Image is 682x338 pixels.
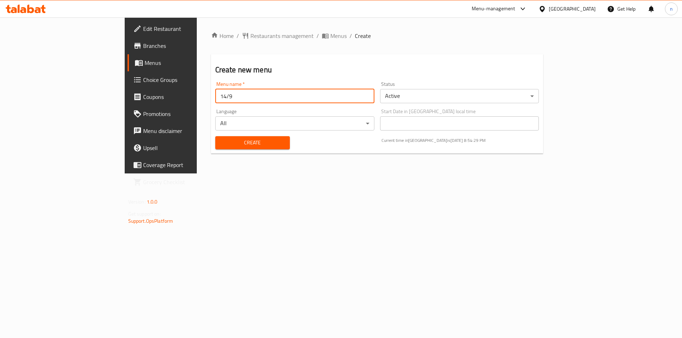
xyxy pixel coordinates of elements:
[380,89,539,103] div: Active
[143,127,233,135] span: Menu disclaimer
[128,173,239,190] a: Grocery Checklist
[472,5,515,13] div: Menu-management
[211,32,543,40] nav: breadcrumb
[145,59,233,67] span: Menus
[221,138,284,147] span: Create
[128,209,161,218] span: Get support on:
[215,136,290,149] button: Create
[128,122,239,139] a: Menu disclaimer
[143,110,233,118] span: Promotions
[128,20,239,37] a: Edit Restaurant
[330,32,347,40] span: Menus
[128,216,173,226] a: Support.OpsPlatform
[250,32,314,40] span: Restaurants management
[128,197,146,206] span: Version:
[670,5,673,13] span: n
[128,54,239,71] a: Menus
[143,76,233,84] span: Choice Groups
[143,144,233,152] span: Upsell
[147,197,158,206] span: 1.0.0
[215,116,374,131] div: All
[350,32,352,40] li: /
[381,137,539,144] p: Current time in [GEOGRAPHIC_DATA] is [DATE] 8:54:29 PM
[143,161,233,169] span: Coverage Report
[143,41,233,50] span: Branches
[215,89,374,103] input: Please enter Menu name
[549,5,596,13] div: [GEOGRAPHIC_DATA]
[128,105,239,122] a: Promotions
[128,71,239,88] a: Choice Groups
[215,65,539,75] h2: Create new menu
[128,37,239,54] a: Branches
[128,88,239,105] a: Coupons
[316,32,319,40] li: /
[242,32,314,40] a: Restaurants management
[143,178,233,186] span: Grocery Checklist
[128,156,239,173] a: Coverage Report
[355,32,371,40] span: Create
[322,32,347,40] a: Menus
[143,93,233,101] span: Coupons
[128,139,239,156] a: Upsell
[143,24,233,33] span: Edit Restaurant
